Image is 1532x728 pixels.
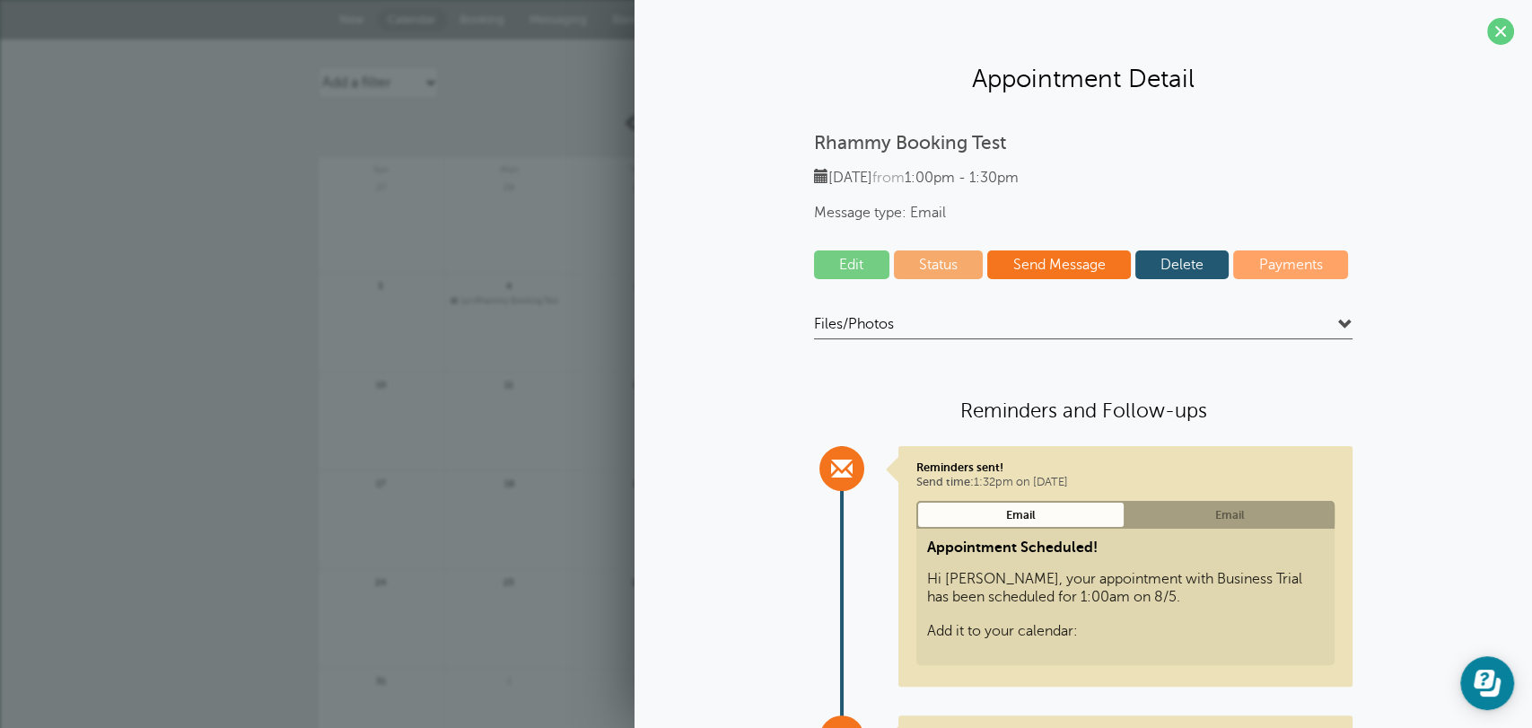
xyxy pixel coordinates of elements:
span: 5 [629,278,645,292]
h2: Appointment Detail [652,63,1514,94]
a: Send Message [987,250,1131,279]
span: Sun [318,157,445,175]
span: Booking [460,13,504,26]
span: 1pm [460,296,476,305]
p: 1:32pm on [DATE] [916,460,1335,489]
span: 19 [629,476,645,489]
p: Hi [PERSON_NAME], your appointment with Business Trial has been scheduled for 1:00am on 8/5. Add ... [927,571,1324,640]
span: Calendar [388,13,436,26]
strong: Reminders sent! [916,460,1003,474]
span: 17 [372,476,389,489]
span: Messaging [530,13,587,26]
a: Delete [1135,250,1230,279]
span: 10 [372,377,389,390]
span: 1 [501,673,517,687]
iframe: Resource center [1460,656,1514,710]
span: 26 [629,575,645,588]
span: 18 [501,476,517,489]
span: 2 [629,673,645,687]
span: Message type: Email [814,205,1353,222]
span: 31 [372,673,389,687]
span: Files/Photos [814,315,894,333]
span: 28 [501,180,517,193]
span: 12 [629,377,645,390]
span: Tue [573,157,701,175]
a: Edit [814,250,889,279]
span: Blasts [612,13,643,26]
span: 3 [372,278,389,292]
span: 25 [501,575,517,588]
a: Payments [1233,250,1348,279]
a: Calendar [377,8,447,31]
a: 1pmRhammy Booking Test [451,296,567,306]
span: 24 [372,575,389,588]
span: New [339,13,364,26]
span: Reschedule requested. Change the appointment date to remove the alert icon. [451,296,456,303]
a: Status [894,250,984,279]
span: Rhammy Booking Test [451,296,567,306]
a: Email [916,501,1125,529]
span: from [872,170,905,186]
span: 29 [629,180,645,193]
span: 11 [501,377,517,390]
p: Rhammy Booking Test [814,132,1353,154]
span: Mon [445,157,573,175]
b: Appointment Scheduled! [927,539,1098,556]
a: Email [1125,501,1335,529]
span: 4 [501,278,517,292]
span: Send time: [916,476,974,488]
span: 27 [372,180,389,193]
h4: Reminders and Follow-ups [814,398,1353,424]
span: [DATE] 1:00pm - 1:30pm [814,170,1019,186]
